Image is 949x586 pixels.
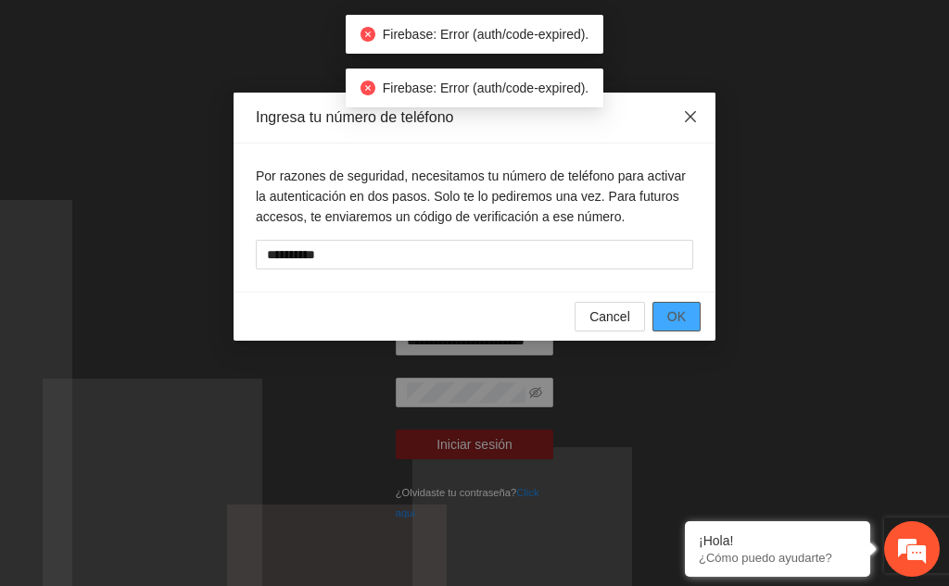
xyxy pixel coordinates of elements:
span: close-circle [361,81,375,95]
div: Chatee con nosotros ahora [96,94,311,118]
div: Ingresa tu número de teléfono [256,107,693,128]
div: ¡Hola! [699,533,856,548]
div: Minimizar ventana de chat en vivo [304,9,348,54]
button: OK [652,302,701,331]
button: Cancel [575,302,645,331]
span: Firebase: Error (auth/code-expired). [383,27,589,42]
button: Close [665,93,715,143]
span: Cancel [589,306,630,327]
span: Estamos en línea. [108,189,256,376]
span: close [683,109,698,124]
span: Firebase: Error (auth/code-expired). [383,81,589,95]
p: ¿Cómo puedo ayudarte? [699,551,856,565]
span: close-circle [361,27,375,42]
p: Por razones de seguridad, necesitamos tu número de teléfono para activar la autenticación en dos ... [256,166,693,227]
span: OK [667,306,686,327]
textarea: Escriba su mensaje y pulse “Intro” [9,390,353,455]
